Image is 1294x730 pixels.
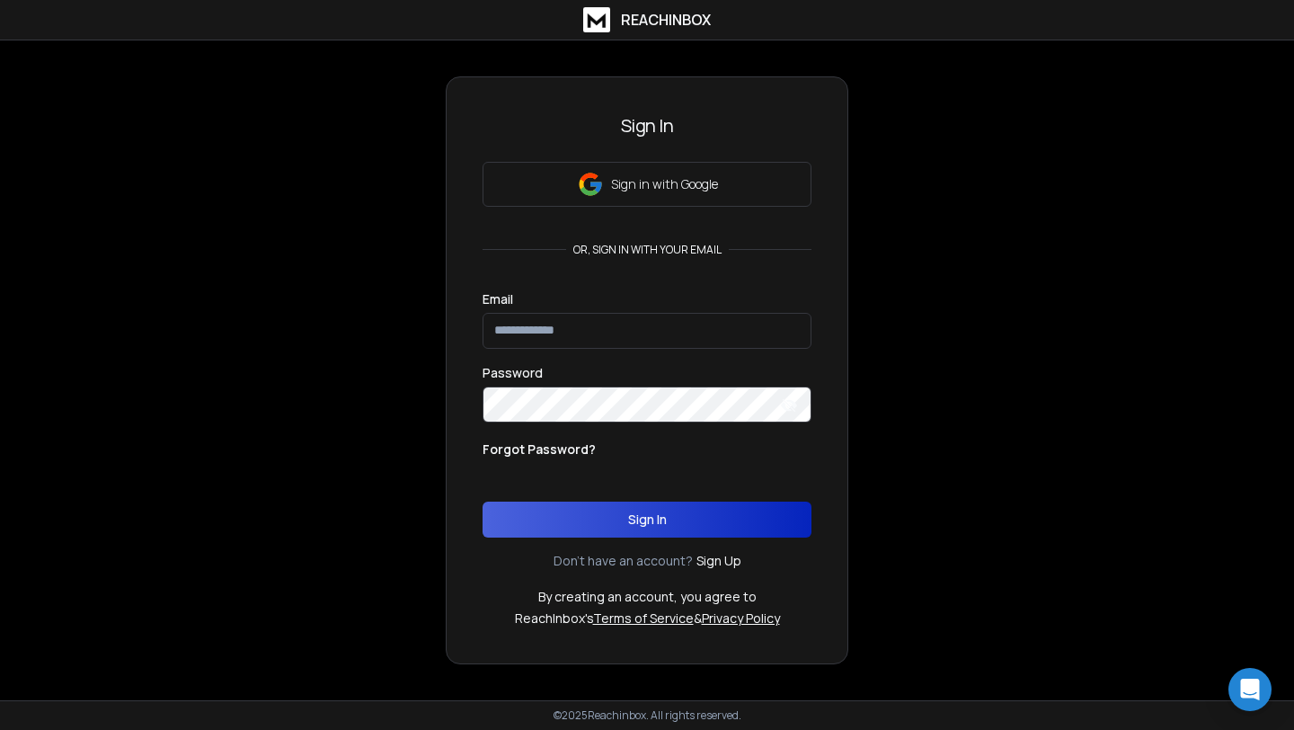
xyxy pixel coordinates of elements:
[483,367,543,379] label: Password
[696,552,741,570] a: Sign Up
[483,441,596,458] p: Forgot Password?
[621,9,711,31] h1: ReachInbox
[483,502,811,538] button: Sign In
[702,610,780,627] a: Privacy Policy
[1228,668,1272,711] div: Open Intercom Messenger
[583,7,610,32] img: logo
[554,708,741,723] p: © 2025 Reachinbox. All rights reserved.
[483,293,513,306] label: Email
[515,610,780,628] p: ReachInbox's &
[593,610,694,627] a: Terms of Service
[566,243,729,257] p: or, sign in with your email
[611,175,718,193] p: Sign in with Google
[483,113,811,138] h3: Sign In
[538,588,757,606] p: By creating an account, you agree to
[483,162,811,207] button: Sign in with Google
[554,552,693,570] p: Don't have an account?
[583,7,711,32] a: ReachInbox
